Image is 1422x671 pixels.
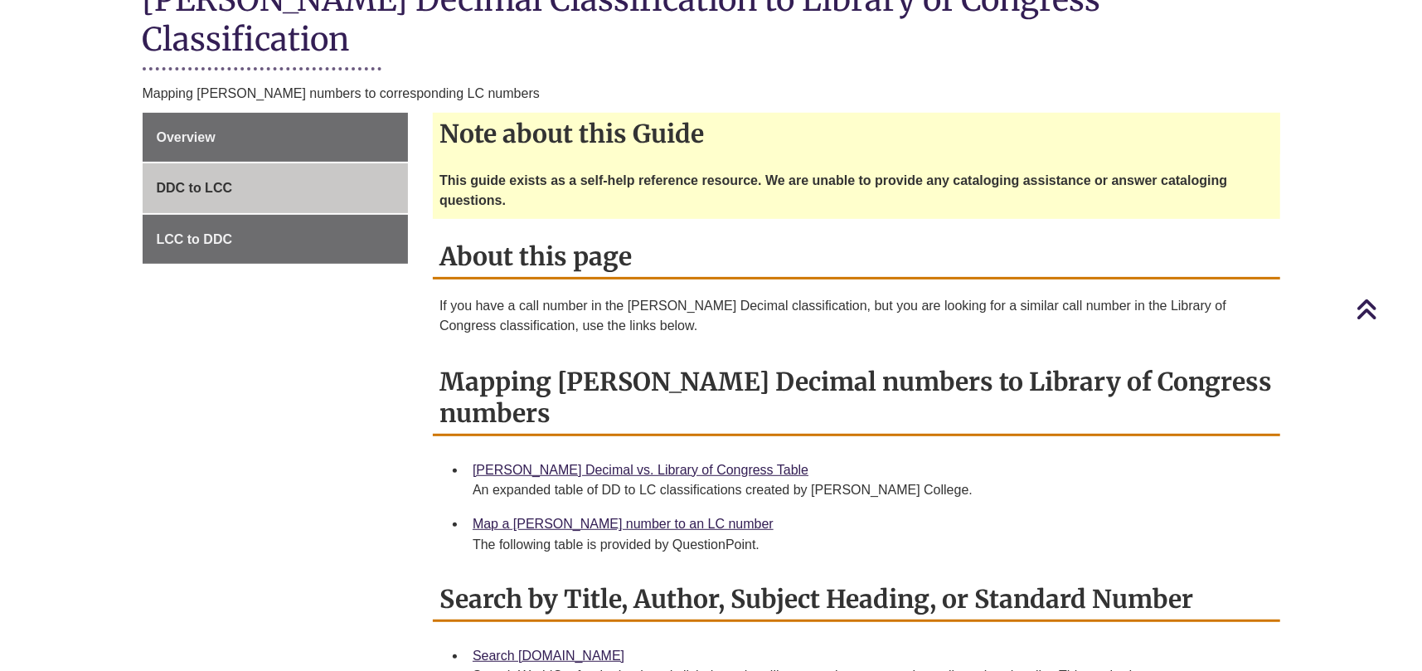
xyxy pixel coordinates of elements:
[143,86,540,100] span: Mapping [PERSON_NAME] numbers to corresponding LC numbers
[157,232,233,246] span: LCC to DDC
[433,578,1280,622] h2: Search by Title, Author, Subject Heading, or Standard Number
[143,163,409,213] a: DDC to LCC
[473,517,774,531] a: Map a [PERSON_NAME] number to an LC number
[473,463,808,477] a: [PERSON_NAME] Decimal vs. Library of Congress Table
[433,113,1280,154] h2: Note about this Guide
[143,113,409,163] a: Overview
[143,113,409,265] div: Guide Page Menu
[433,361,1280,436] h2: Mapping [PERSON_NAME] Decimal numbers to Library of Congress numbers
[157,181,233,195] span: DDC to LCC
[473,535,1267,555] div: The following table is provided by QuestionPoint.
[473,649,624,663] a: Search [DOMAIN_NAME]
[1356,298,1418,320] a: Back to Top
[439,173,1227,207] strong: This guide exists as a self-help reference resource. We are unable to provide any cataloging assi...
[439,296,1274,336] p: If you have a call number in the [PERSON_NAME] Decimal classification, but you are looking for a ...
[157,130,216,144] span: Overview
[433,236,1280,280] h2: About this page
[473,480,1267,500] div: An expanded table of DD to LC classifications created by [PERSON_NAME] College.
[143,215,409,265] a: LCC to DDC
